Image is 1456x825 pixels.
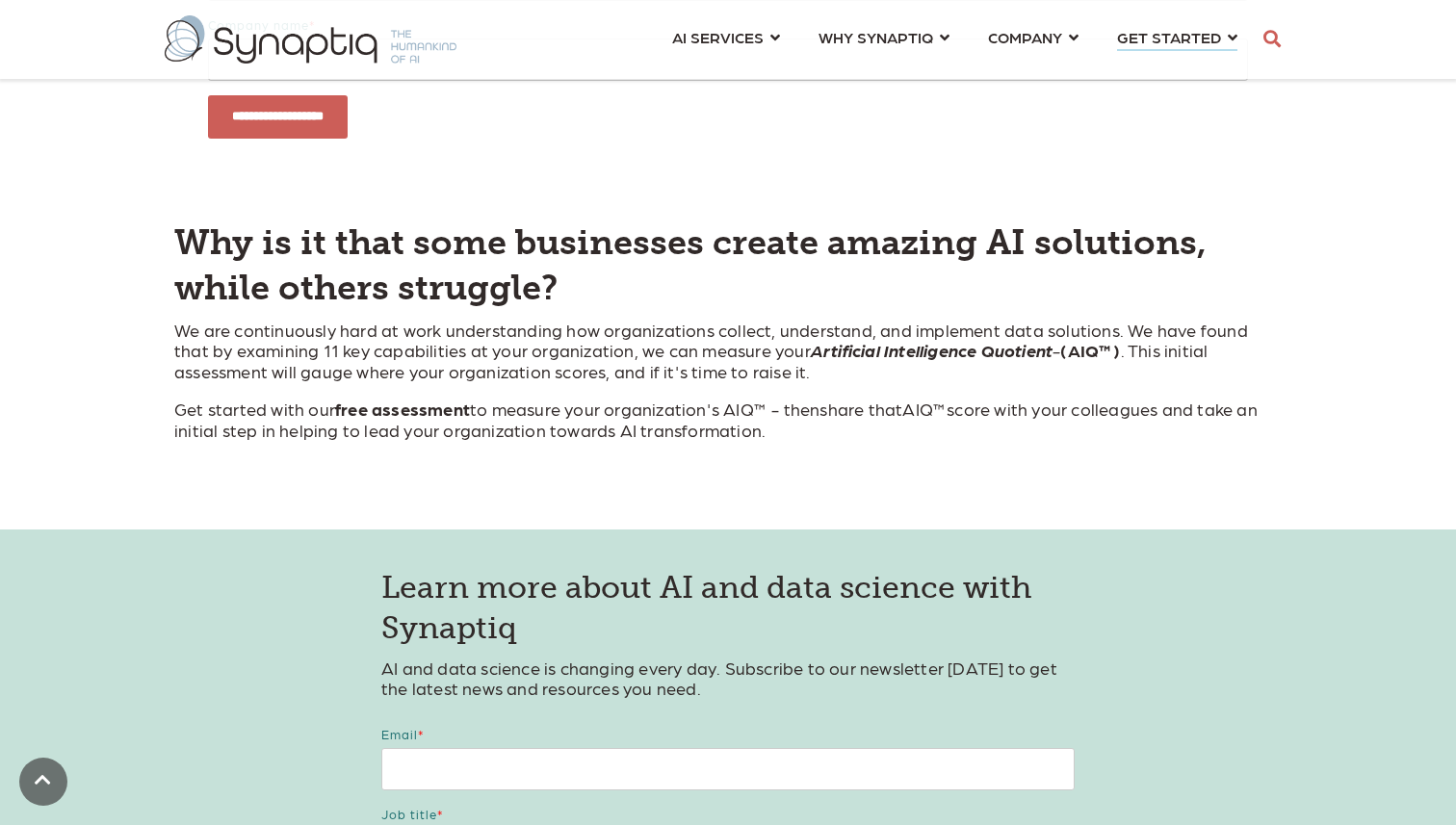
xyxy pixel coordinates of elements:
span: Get started with our to measure your organization's AIQ share that score with your colleagues and... [174,399,1258,440]
a: COMPANY [988,19,1079,55]
span: COMPANY [988,24,1062,50]
span: ™ - then [754,399,820,419]
strong: free assessment [335,399,470,419]
a: GET STARTED [1117,19,1237,55]
img: synaptiq logo-2 [165,15,456,64]
span: (AIQ™) [1060,340,1120,360]
nav: menu [653,5,1257,74]
span: We are continuously hard at work understanding how organizations collect, understand, and impleme... [174,320,1248,381]
span: ™ [933,399,947,419]
em: - [811,340,1061,360]
span: GET STARTED [1117,24,1221,50]
h3: Learn more about AI and data science with Synaptiq [381,568,1075,648]
a: AI SERVICES [672,19,780,55]
iframe: Chat Widget [1109,579,1456,825]
strong: Why is it that some businesses create amazing AI solutions, while others struggle? [174,221,1207,308]
span: Email [381,727,418,741]
span: Job title [381,807,437,821]
span: WHY SYNAPTIQ [819,24,933,50]
p: AI and data science is changing every day. Subscribe to our newsletter [DATE] to get the latest n... [381,657,1075,699]
span: AIQ [902,399,947,419]
a: WHY SYNAPTIQ [819,19,949,55]
span: AI SERVICES [672,24,764,50]
span: Artificial Intelligence Quotient [811,340,1053,360]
